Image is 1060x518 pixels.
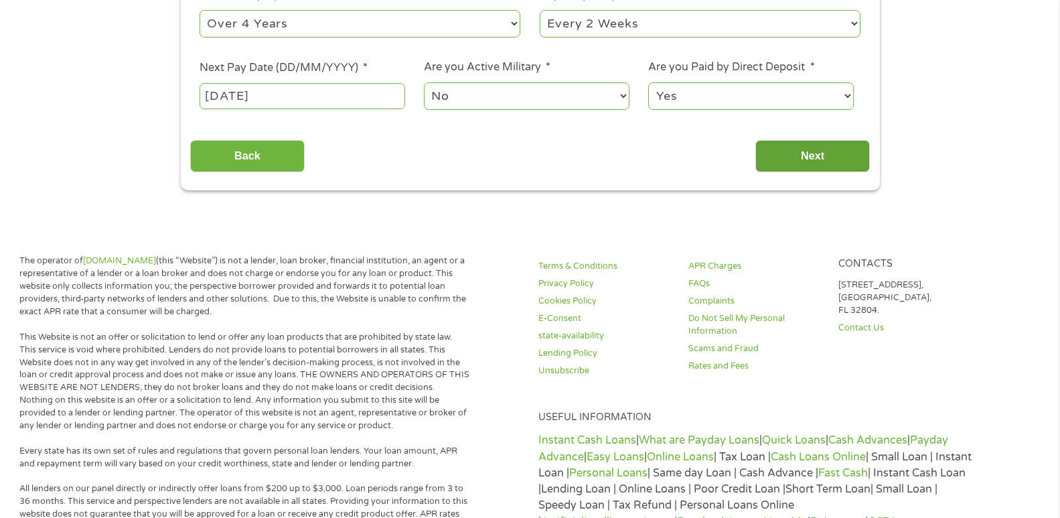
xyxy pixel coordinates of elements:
a: Unsubscribe [538,365,672,377]
a: [DOMAIN_NAME] [83,255,156,266]
a: Easy Loans [587,450,644,464]
p: The operator of (this “Website”) is not a lender, loan broker, financial institution, an agent or... [19,255,470,318]
input: Back [190,140,305,173]
a: Online Loans [647,450,714,464]
h4: Useful Information [538,411,972,424]
a: Do Not Sell My Personal Information [688,312,822,338]
p: Every state has its own set of rules and regulations that govern personal loan lenders. Your loan... [19,445,470,470]
a: Cookies Policy [538,295,672,308]
a: Personal Loans [569,466,648,480]
p: [STREET_ADDRESS], [GEOGRAPHIC_DATA], FL 32804. [838,279,972,317]
a: Cash Advances [828,434,907,447]
a: Instant Cash Loans [538,434,636,447]
h4: Contacts [838,258,972,271]
a: APR Charges [688,260,822,273]
label: Next Pay Date (DD/MM/YYYY) [200,61,368,75]
a: Payday Advance [538,434,948,463]
a: Terms & Conditions [538,260,672,273]
a: Rates and Fees [688,360,822,373]
a: Cash Loans Online [771,450,866,464]
a: FAQs [688,277,822,290]
input: Use the arrow keys to pick a date [200,83,404,109]
a: Lending Policy [538,347,672,360]
a: What are Payday Loans [639,434,759,447]
a: Contact Us [838,322,972,334]
a: Privacy Policy [538,277,672,290]
input: Next [755,140,870,173]
a: state-availability [538,330,672,342]
label: Are you Active Military [424,60,550,74]
label: Are you Paid by Direct Deposit [648,60,814,74]
a: Fast Cash [818,466,868,480]
p: This Website is not an offer or solicitation to lend or offer any loan products that are prohibit... [19,331,470,432]
a: E-Consent [538,312,672,325]
a: Complaints [688,295,822,308]
a: Scams and Fraud [688,342,822,355]
a: Quick Loans [762,434,826,447]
